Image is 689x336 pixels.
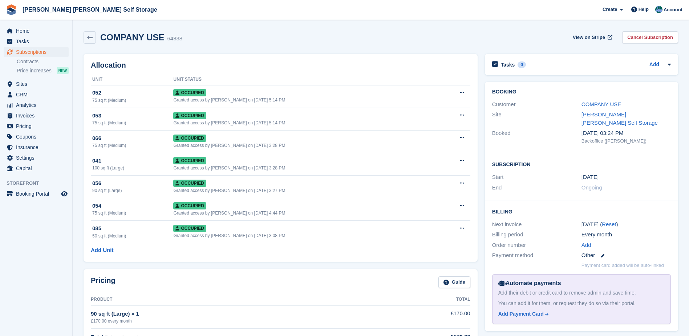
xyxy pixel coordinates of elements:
[492,241,581,249] div: Order number
[91,74,173,85] th: Unit
[581,231,671,239] div: Every month
[92,210,173,216] div: 75 sq ft (Medium)
[92,165,173,171] div: 100 sq ft (Large)
[492,208,671,215] h2: Billing
[91,246,113,255] a: Add Unit
[639,6,649,13] span: Help
[412,294,470,305] th: Total
[173,187,434,194] div: Granted access by [PERSON_NAME] on [DATE] 3:27 PM
[16,163,60,173] span: Capital
[4,142,69,152] a: menu
[581,137,671,145] div: Backoffice ([PERSON_NAME])
[92,233,173,239] div: 50 sq ft (Medium)
[4,26,69,36] a: menu
[173,210,434,216] div: Granted access by [PERSON_NAME] on [DATE] 4:44 PM
[173,89,206,96] span: Occupied
[17,67,52,74] span: Price increases
[4,79,69,89] a: menu
[581,129,671,137] div: [DATE] 03:24 PM
[7,180,72,187] span: Storefront
[4,89,69,100] a: menu
[16,79,60,89] span: Sites
[664,6,682,13] span: Account
[4,36,69,47] a: menu
[16,26,60,36] span: Home
[173,97,434,103] div: Granted access by [PERSON_NAME] on [DATE] 5:14 PM
[173,165,434,171] div: Granted access by [PERSON_NAME] on [DATE] 3:28 PM
[492,100,581,109] div: Customer
[16,36,60,47] span: Tasks
[570,31,614,43] a: View on Stripe
[16,47,60,57] span: Subscriptions
[498,310,662,318] a: Add Payment Card
[4,47,69,57] a: menu
[92,120,173,126] div: 75 sq ft (Medium)
[92,97,173,104] div: 75 sq ft (Medium)
[498,310,544,318] div: Add Payment Card
[92,224,173,233] div: 085
[581,241,591,249] a: Add
[492,173,581,181] div: Start
[498,279,665,288] div: Automate payments
[91,318,412,324] div: £170.00 every month
[92,157,173,165] div: 041
[91,310,412,318] div: 90 sq ft (Large) × 1
[16,111,60,121] span: Invoices
[492,111,581,127] div: Site
[501,61,515,68] h2: Tasks
[173,202,206,209] span: Occupied
[100,32,164,42] h2: COMPANY USE
[581,262,664,269] p: Payment card added will be auto-linked
[92,179,173,188] div: 056
[20,4,160,16] a: [PERSON_NAME] [PERSON_NAME] Self Storage
[498,300,665,307] div: You can add it for them, or request they do so via their portal.
[4,100,69,110] a: menu
[649,61,659,69] a: Add
[60,189,69,198] a: Preview store
[173,120,434,126] div: Granted access by [PERSON_NAME] on [DATE] 5:14 PM
[91,61,470,69] h2: Allocation
[492,129,581,144] div: Booked
[492,231,581,239] div: Billing period
[581,220,671,229] div: [DATE] ( )
[92,187,173,194] div: 90 sq ft (Large)
[4,153,69,163] a: menu
[16,100,60,110] span: Analytics
[655,6,662,13] img: Jake Timmins
[91,276,115,288] h2: Pricing
[92,134,173,143] div: 066
[173,180,206,187] span: Occupied
[573,34,605,41] span: View on Stripe
[16,89,60,100] span: CRM
[92,89,173,97] div: 052
[92,142,173,149] div: 75 sq ft (Medium)
[438,276,470,288] a: Guide
[173,157,206,164] span: Occupied
[518,61,526,68] div: 0
[92,202,173,210] div: 054
[603,6,617,13] span: Create
[173,74,434,85] th: Unit Status
[6,4,17,15] img: stora-icon-8386f47178a22dfd0bd8f6a31ec36ba5ce8667c1dd55bd0f319d3a0aa187defe.svg
[16,153,60,163] span: Settings
[173,135,206,142] span: Occupied
[16,142,60,152] span: Insurance
[167,35,182,43] div: 64838
[622,31,678,43] a: Cancel Subscription
[412,305,470,328] td: £170.00
[16,121,60,131] span: Pricing
[492,160,671,168] h2: Subscription
[173,232,434,239] div: Granted access by [PERSON_NAME] on [DATE] 3:08 PM
[4,132,69,142] a: menu
[4,121,69,131] a: menu
[91,294,412,305] th: Product
[581,184,602,191] span: Ongoing
[492,220,581,229] div: Next invoice
[581,111,658,126] a: [PERSON_NAME] [PERSON_NAME] Self Storage
[17,58,69,65] a: Contracts
[492,184,581,192] div: End
[581,173,599,181] time: 2024-12-06 01:00:00 UTC
[173,142,434,149] div: Granted access by [PERSON_NAME] on [DATE] 3:28 PM
[173,112,206,119] span: Occupied
[16,132,60,142] span: Coupons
